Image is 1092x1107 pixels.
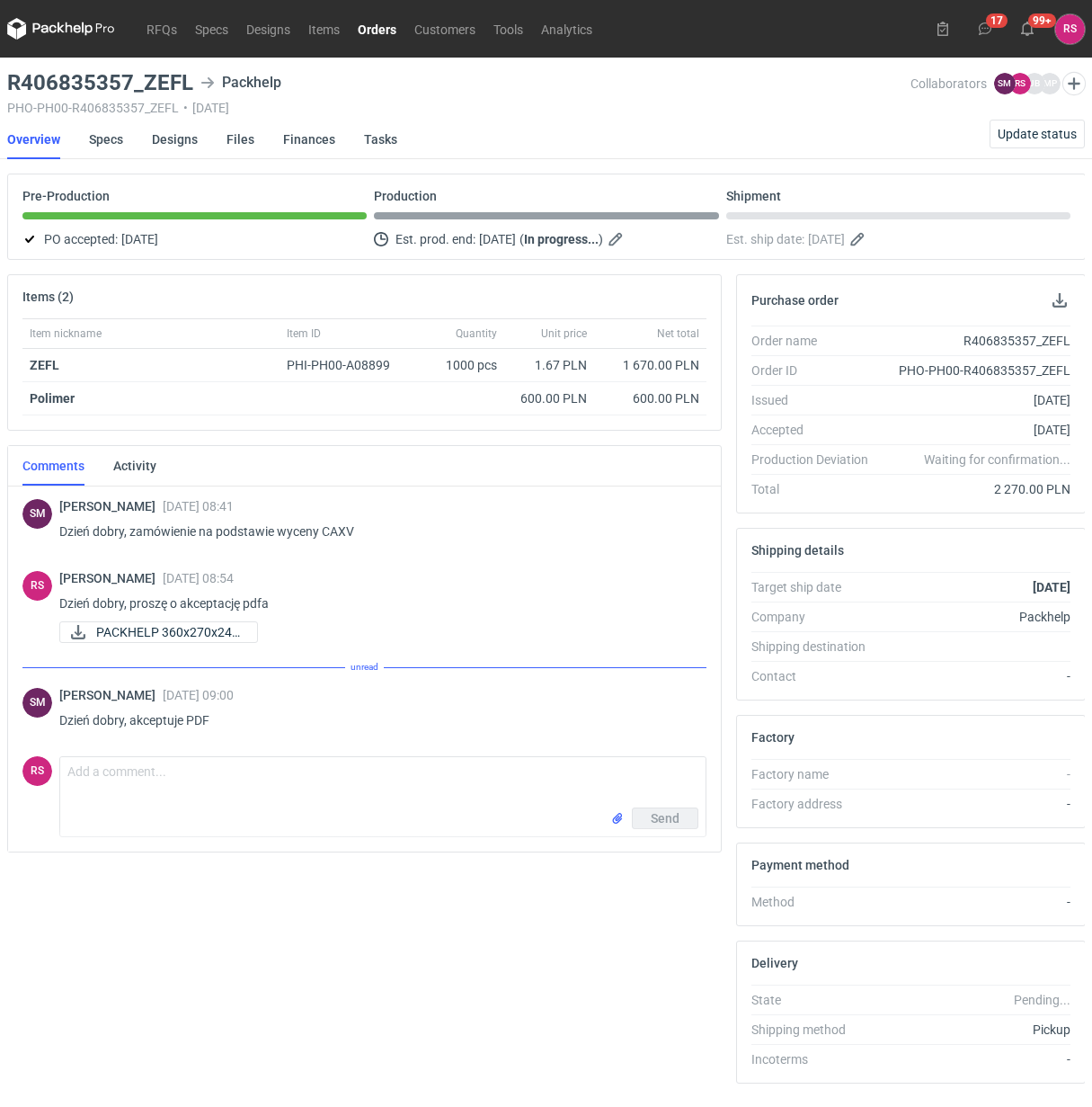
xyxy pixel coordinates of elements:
[152,120,198,159] a: Designs
[113,446,156,486] a: Activity
[138,18,186,40] a: RFQs
[657,326,699,341] span: Net total
[59,621,239,643] div: PACKHELP 360x270x240 ZEFL_maszyna ISOWA.pdf
[924,451,1070,469] em: Waiting for confirmation...
[808,228,845,250] span: [DATE]
[751,391,879,409] div: Issued
[751,608,879,626] div: Company
[879,1021,1070,1039] div: Pickup
[59,710,692,731] p: Dzień dobry, akceptuje PDF
[751,451,879,469] div: Production Deviation
[1055,14,1085,44] button: RS
[22,571,52,601] div: Rafał Stani
[30,326,102,341] span: Item nickname
[96,622,243,642] span: PACKHELP 360x270x240...
[726,228,1070,250] div: Est. ship date:
[30,391,75,406] strong: Polimer
[22,499,52,529] div: Sebastian Markut
[22,571,52,601] figcaption: RS
[163,571,234,585] span: [DATE] 08:54
[1014,993,1070,1007] em: Pending...
[751,730,795,745] h2: Factory
[414,349,504,382] div: 1000 pcs
[751,795,879,813] div: Factory address
[632,808,698,829] button: Send
[1039,73,1061,94] figcaption: MP
[532,18,601,40] a: Analytics
[751,956,798,970] h2: Delivery
[7,72,193,94] h3: R406835357_ZEFL
[879,332,1070,350] div: R406835357_ZEFL
[283,120,335,159] a: Finances
[910,76,987,91] span: Collaborators
[22,228,367,250] div: PO accepted:
[163,499,234,513] span: [DATE] 08:41
[59,593,692,614] p: Dzień dobry, proszę o akceptację pdfa
[751,1021,879,1039] div: Shipping method
[22,688,52,718] div: Sebastian Markut
[990,120,1085,148] button: Update status
[601,389,699,407] div: 600.00 PLN
[22,446,84,486] a: Comments
[879,795,1070,813] div: -
[879,480,1070,498] div: 2 270.00 PLN
[751,858,849,872] h2: Payment method
[200,72,281,94] div: Packhelp
[89,120,123,159] a: Specs
[879,667,1070,685] div: -
[879,421,1070,439] div: [DATE]
[726,189,781,203] p: Shipment
[7,18,115,40] svg: Packhelp Pro
[226,120,254,159] a: Files
[541,326,587,341] span: Unit price
[374,189,437,203] p: Production
[751,543,844,558] h2: Shipping details
[751,991,879,1009] div: State
[22,756,52,786] figcaption: RS
[1024,73,1045,94] figcaption: JB
[524,232,599,246] strong: In progress...
[299,18,349,40] a: Items
[22,688,52,718] figcaption: SM
[607,228,628,250] button: Edit estimated production end date
[22,189,110,203] p: Pre-Production
[183,101,188,115] span: •
[349,18,405,40] a: Orders
[345,657,384,677] span: unread
[879,893,1070,911] div: -
[751,362,879,379] div: Order ID
[456,326,497,341] span: Quantity
[751,893,879,911] div: Method
[1055,14,1085,44] div: Rafał Stani
[879,1050,1070,1068] div: -
[998,128,1077,140] span: Update status
[1009,73,1031,94] figcaption: RS
[374,228,718,250] div: Est. prod. end:
[994,73,1016,94] figcaption: SM
[7,101,910,115] div: PHO-PH00-R406835357_ZEFL [DATE]
[751,480,879,498] div: Total
[22,756,52,786] div: Rafał Stani
[751,765,879,783] div: Factory name
[163,688,234,702] span: [DATE] 09:00
[848,228,870,250] button: Edit estimated shipping date
[599,232,603,246] em: )
[59,521,692,542] p: Dzień dobry, zamówienie na podstawie wyceny CAXV
[186,18,237,40] a: Specs
[405,18,484,40] a: Customers
[7,120,60,159] a: Overview
[237,18,299,40] a: Designs
[971,14,999,43] button: 17
[1049,290,1070,311] button: Download PO
[879,362,1070,379] div: PHO-PH00-R406835357_ZEFL
[22,290,74,304] h2: Items (2)
[879,608,1070,626] div: Packhelp
[651,812,679,825] span: Send
[59,688,163,702] span: [PERSON_NAME]
[59,621,258,643] button: PACKHELP 360x270x240...
[751,421,879,439] div: Accepted
[364,120,397,159] a: Tasks
[1033,580,1070,594] strong: [DATE]
[484,18,532,40] a: Tools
